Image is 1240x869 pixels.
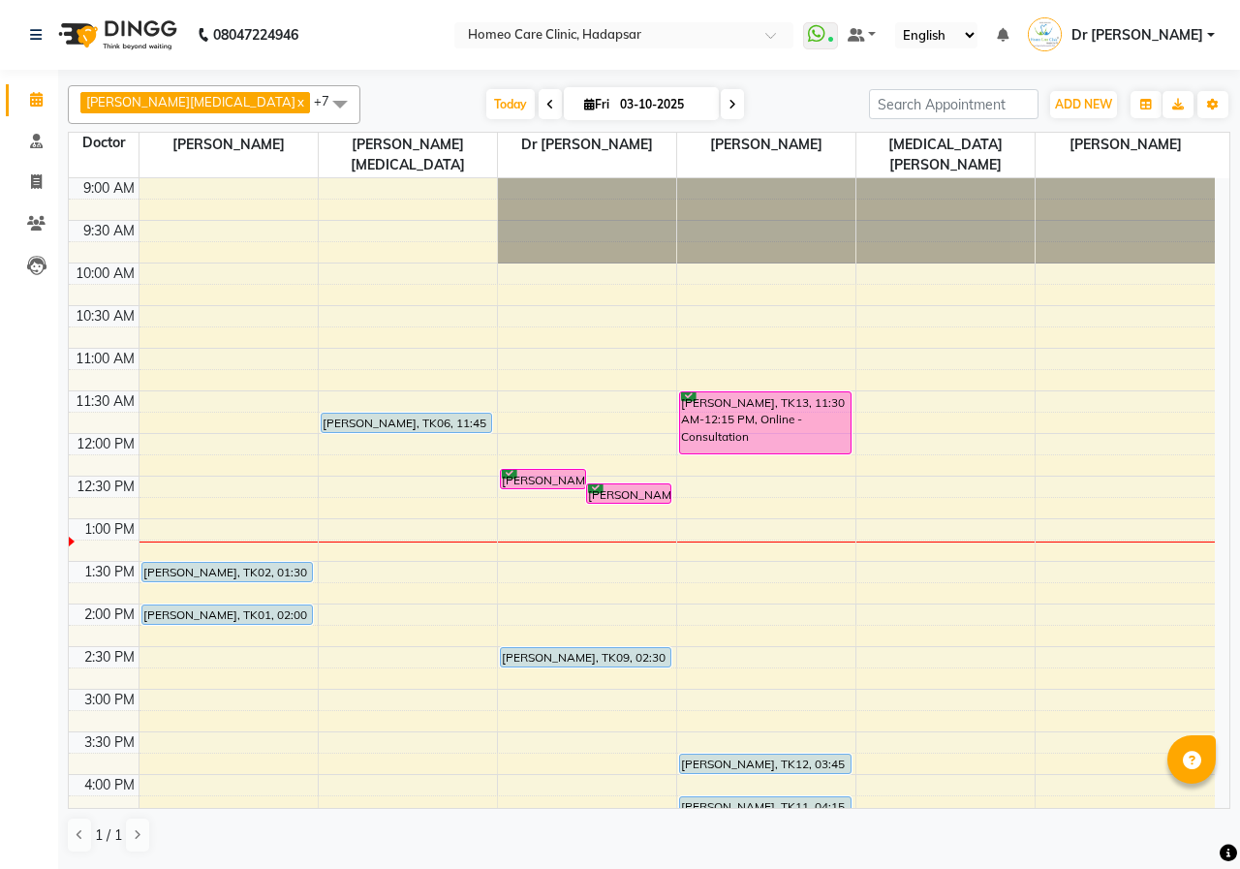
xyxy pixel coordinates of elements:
b: 08047224946 [213,8,298,62]
div: 2:30 PM [80,647,139,667]
div: 1:00 PM [80,519,139,540]
div: 3:00 PM [80,690,139,710]
div: [PERSON_NAME], TK02, 01:30 PM-01:45 PM, In Person - Follow Up [142,563,313,581]
div: [PERSON_NAME], TK16, 12:35 PM-12:50 PM, In Person - Follow Up [587,484,671,503]
a: x [295,94,304,109]
div: [PERSON_NAME], TK09, 02:30 PM-02:45 PM, In Person - Follow Up [501,648,671,667]
span: Today [486,89,535,119]
button: ADD NEW [1050,91,1117,118]
span: [PERSON_NAME][MEDICAL_DATA] [86,94,295,109]
div: 11:00 AM [72,349,139,369]
div: [PERSON_NAME], TK12, 03:45 PM-04:00 PM, In Person - Follow Up [680,755,851,773]
div: 1:30 PM [80,562,139,582]
div: [PERSON_NAME], TK11, 04:15 PM-04:30 PM, In Person - Follow Up [680,797,851,816]
div: [PERSON_NAME], TK01, 02:00 PM-02:15 PM, In Person - Follow Up [142,605,313,624]
img: Dr Pooja Doshi [1028,17,1062,51]
div: 12:00 PM [73,434,139,454]
div: 10:30 AM [72,306,139,326]
div: [PERSON_NAME], TK13, 11:30 AM-12:15 PM, Online - Consultation [680,392,851,453]
input: Search Appointment [869,89,1038,119]
span: ADD NEW [1055,97,1112,111]
div: [PERSON_NAME], TK06, 11:45 AM-12:00 PM, In Person - Follow Up [322,414,492,432]
span: Dr [PERSON_NAME] [1071,25,1203,46]
span: [PERSON_NAME][MEDICAL_DATA] [319,133,497,177]
div: 9:00 AM [79,178,139,199]
iframe: chat widget [1159,791,1221,850]
div: 3:30 PM [80,732,139,753]
span: 1 / 1 [95,825,122,846]
div: 12:30 PM [73,477,139,497]
div: Doctor [69,133,139,153]
div: 4:00 PM [80,775,139,795]
span: Dr [PERSON_NAME] [498,133,676,157]
img: logo [49,8,182,62]
div: 2:00 PM [80,605,139,625]
span: +7 [314,93,344,109]
span: [PERSON_NAME] [139,133,318,157]
div: 9:30 AM [79,221,139,241]
span: [PERSON_NAME] [677,133,855,157]
div: 10:00 AM [72,264,139,284]
span: [PERSON_NAME] [1036,133,1215,157]
input: 2025-10-03 [614,90,711,119]
div: 11:30 AM [72,391,139,412]
span: Fri [579,97,614,111]
span: [MEDICAL_DATA][PERSON_NAME] [856,133,1035,177]
div: [PERSON_NAME], TK15, 12:25 PM-12:40 PM, In Person - Follow Up [501,470,585,488]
